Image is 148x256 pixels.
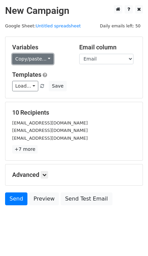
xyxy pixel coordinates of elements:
a: Templates [12,71,41,78]
a: Copy/paste... [12,54,54,64]
a: +7 more [12,145,38,154]
a: Preview [29,192,59,205]
a: Load... [12,81,38,91]
span: Daily emails left: 50 [98,22,143,30]
small: [EMAIL_ADDRESS][DOMAIN_NAME] [12,120,88,125]
small: [EMAIL_ADDRESS][DOMAIN_NAME] [12,136,88,141]
a: Send Test Email [61,192,112,205]
div: 聊天小组件 [114,224,148,256]
a: Send [5,192,27,205]
button: Save [49,81,66,91]
h5: Variables [12,44,69,51]
iframe: Chat Widget [114,224,148,256]
h2: New Campaign [5,5,143,17]
h5: 10 Recipients [12,109,136,116]
h5: Email column [79,44,136,51]
a: Daily emails left: 50 [98,23,143,28]
a: Untitled spreadsheet [36,23,81,28]
h5: Advanced [12,171,136,179]
small: Google Sheet: [5,23,81,28]
small: [EMAIL_ADDRESS][DOMAIN_NAME] [12,128,88,133]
